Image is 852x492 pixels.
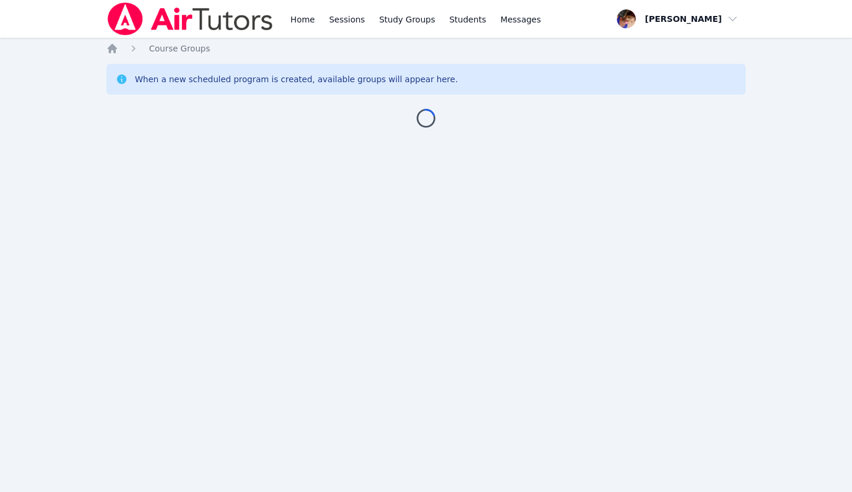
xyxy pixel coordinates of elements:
span: Messages [500,14,541,25]
a: Course Groups [149,43,210,54]
nav: Breadcrumb [106,43,746,54]
span: Course Groups [149,44,210,53]
div: When a new scheduled program is created, available groups will appear here. [135,73,458,85]
img: Air Tutors [106,2,274,35]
